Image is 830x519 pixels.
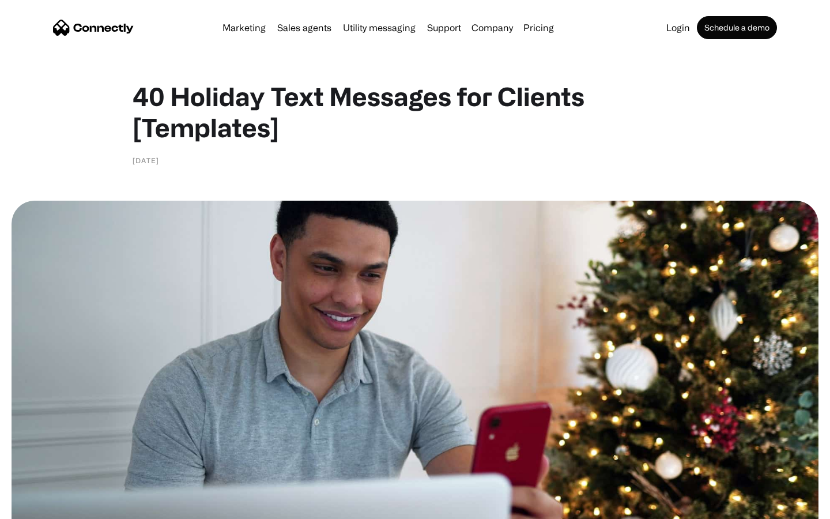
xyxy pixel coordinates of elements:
a: Sales agents [273,23,336,32]
a: Marketing [218,23,270,32]
ul: Language list [23,499,69,515]
a: home [53,19,134,36]
h1: 40 Holiday Text Messages for Clients [Templates] [133,81,697,143]
aside: Language selected: English [12,499,69,515]
div: Company [471,20,513,36]
div: Company [468,20,516,36]
a: Utility messaging [338,23,420,32]
a: Pricing [519,23,559,32]
div: [DATE] [133,155,159,166]
a: Schedule a demo [697,16,777,39]
a: Support [422,23,466,32]
a: Login [662,23,695,32]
